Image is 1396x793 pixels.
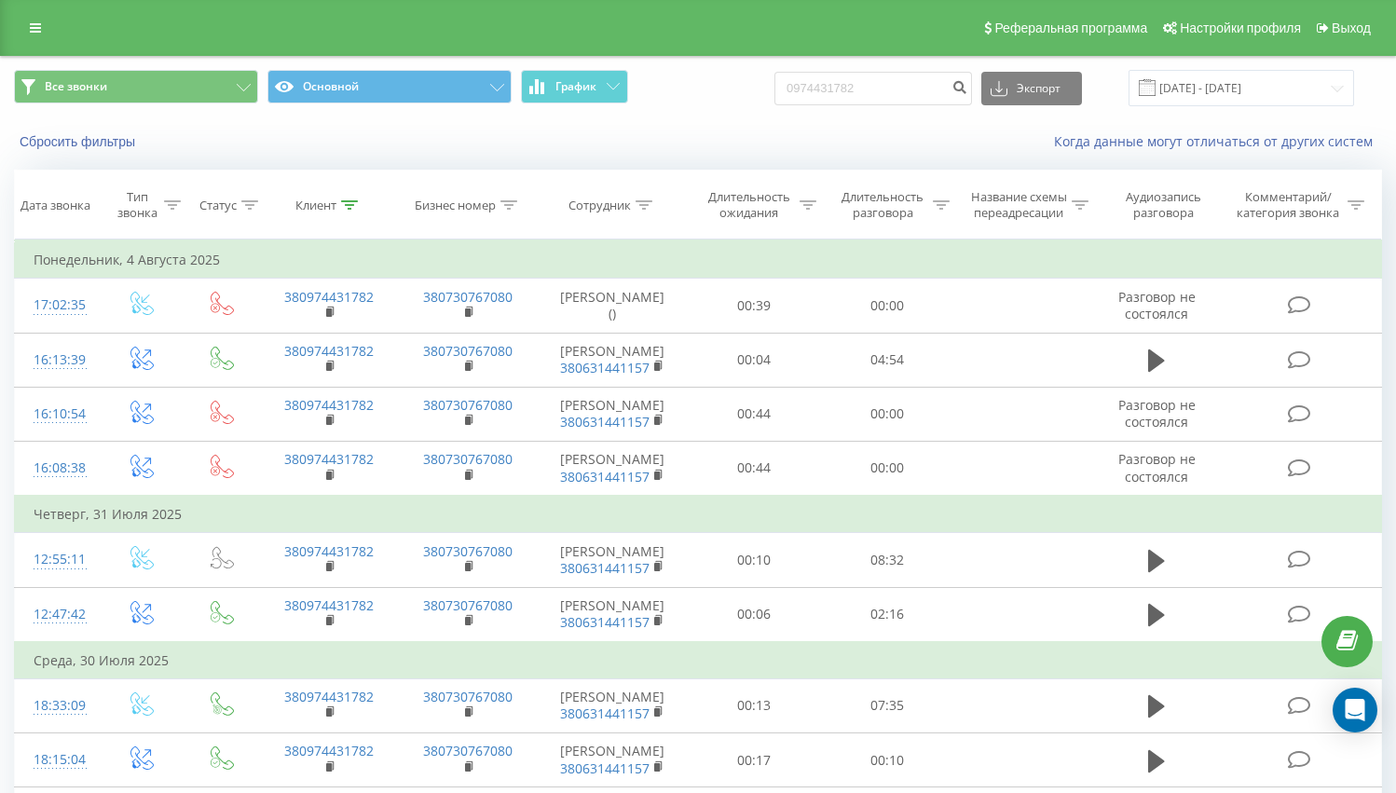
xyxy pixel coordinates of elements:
button: Все звонки [14,70,258,103]
td: 00:06 [687,587,820,642]
button: Сбросить фильтры [14,133,144,150]
a: 380974431782 [284,288,374,306]
a: Когда данные могут отличаться от других систем [1054,132,1382,150]
td: 00:44 [687,387,820,441]
div: Сотрудник [568,198,631,213]
input: Поиск по номеру [774,72,972,105]
td: 08:32 [820,533,953,587]
a: 380974431782 [284,742,374,759]
td: 00:10 [687,533,820,587]
td: Четверг, 31 Июля 2025 [15,496,1382,533]
button: График [521,70,628,103]
a: 380974431782 [284,450,374,468]
td: 04:54 [820,333,953,387]
a: 380631441157 [560,613,650,631]
div: Тип звонка [116,189,159,221]
a: 380974431782 [284,396,374,414]
td: 00:00 [820,387,953,441]
td: 00:04 [687,333,820,387]
div: Длительность ожидания [704,189,794,221]
td: Понедельник, 4 Августа 2025 [15,241,1382,279]
div: Комментарий/категория звонка [1234,189,1343,221]
td: [PERSON_NAME] [538,441,687,496]
span: График [555,80,596,93]
a: 380631441157 [560,413,650,431]
td: [PERSON_NAME] [538,733,687,787]
td: [PERSON_NAME] [538,678,687,732]
a: 380730767080 [423,596,513,614]
div: Бизнес номер [415,198,496,213]
span: Реферальная программа [994,21,1147,35]
div: 17:02:35 [34,287,81,323]
td: [PERSON_NAME] [538,587,687,642]
a: 380974431782 [284,342,374,360]
div: 18:15:04 [34,742,81,778]
a: 380730767080 [423,688,513,705]
div: Open Intercom Messenger [1333,688,1377,732]
a: 380631441157 [560,704,650,722]
div: 16:10:54 [34,396,81,432]
div: 16:13:39 [34,342,81,378]
div: Длительность разговора [838,189,928,221]
td: 00:13 [687,678,820,732]
td: [PERSON_NAME] [538,333,687,387]
td: 00:39 [687,279,820,333]
td: Среда, 30 Июля 2025 [15,642,1382,679]
a: 380974431782 [284,688,374,705]
span: Разговор не состоялся [1118,288,1196,322]
td: [PERSON_NAME] () [538,279,687,333]
button: Основной [267,70,512,103]
span: Настройки профиля [1180,21,1301,35]
a: 380730767080 [423,450,513,468]
div: Дата звонка [21,198,90,213]
div: Название схемы переадресации [971,189,1067,221]
div: 12:55:11 [34,541,81,578]
div: Статус [199,198,237,213]
a: 380730767080 [423,396,513,414]
a: 380631441157 [560,468,650,485]
a: 380631441157 [560,759,650,777]
td: 00:17 [687,733,820,787]
a: 380974431782 [284,542,374,560]
a: 380730767080 [423,742,513,759]
td: [PERSON_NAME] [538,387,687,441]
td: 00:10 [820,733,953,787]
td: [PERSON_NAME] [538,533,687,587]
div: Аудиозапись разговора [1110,189,1217,221]
a: 380974431782 [284,596,374,614]
a: 380730767080 [423,288,513,306]
div: 18:33:09 [34,688,81,724]
div: Клиент [295,198,336,213]
a: 380631441157 [560,559,650,577]
a: 380730767080 [423,542,513,560]
span: Выход [1332,21,1371,35]
span: Разговор не состоялся [1118,450,1196,485]
td: 00:00 [820,441,953,496]
a: 380730767080 [423,342,513,360]
span: Все звонки [45,79,107,94]
span: Разговор не состоялся [1118,396,1196,431]
div: 12:47:42 [34,596,81,633]
td: 00:00 [820,279,953,333]
td: 07:35 [820,678,953,732]
button: Экспорт [981,72,1082,105]
td: 00:44 [687,441,820,496]
div: 16:08:38 [34,450,81,486]
a: 380631441157 [560,359,650,376]
td: 02:16 [820,587,953,642]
